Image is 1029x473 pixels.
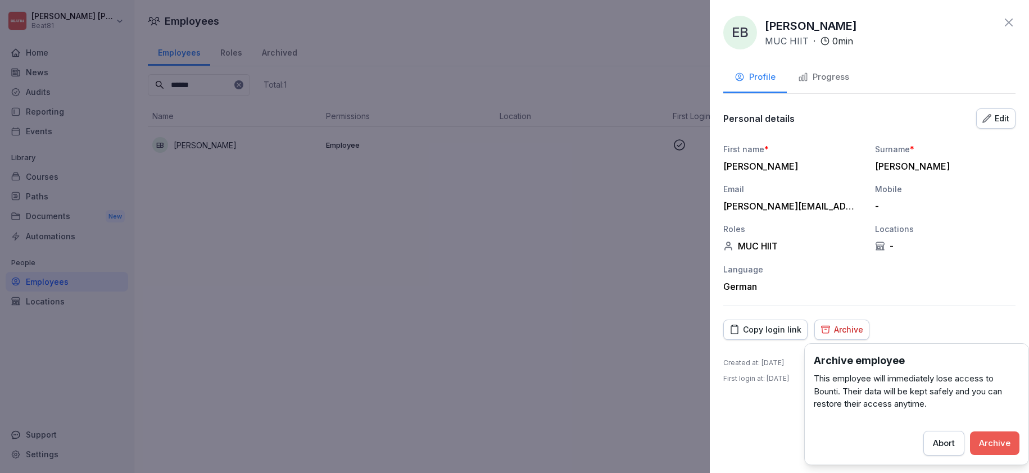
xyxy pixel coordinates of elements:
div: Profile [735,71,776,84]
div: First name [723,143,864,155]
div: Language [723,263,864,275]
button: Archive [814,320,869,340]
p: First login at : [DATE] [723,374,789,384]
div: · [765,34,853,48]
div: German [723,281,864,292]
div: [PERSON_NAME] [723,161,858,172]
div: - [875,201,1010,212]
h3: Archive employee [814,353,1019,368]
button: Edit [976,108,1016,129]
div: Mobile [875,183,1016,195]
button: Abort [923,431,964,456]
p: Personal details [723,113,795,124]
button: Copy login link [723,320,808,340]
button: Progress [787,63,860,93]
div: Surname [875,143,1016,155]
div: Locations [875,223,1016,235]
div: - [875,240,1016,252]
div: [PERSON_NAME][EMAIL_ADDRESS][DOMAIN_NAME] [723,201,858,212]
div: Copy login link [729,324,801,336]
div: Progress [798,71,849,84]
button: Archive [970,431,1019,455]
p: [PERSON_NAME] [765,17,857,34]
div: Edit [982,112,1009,125]
div: Abort [933,437,955,449]
div: [PERSON_NAME] [875,161,1010,172]
div: Email [723,183,864,195]
p: MUC HIIT [765,34,809,48]
div: EB [723,16,757,49]
p: This employee will immediately lose access to Bounti. Their data will be kept safely and you can ... [814,372,1019,411]
div: Roles [723,223,864,235]
div: MUC HIIT [723,240,864,252]
div: Archive [979,437,1010,449]
p: Created at : [DATE] [723,358,784,368]
button: Profile [723,63,787,93]
div: Archive [821,324,863,336]
p: 0 min [832,34,853,48]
